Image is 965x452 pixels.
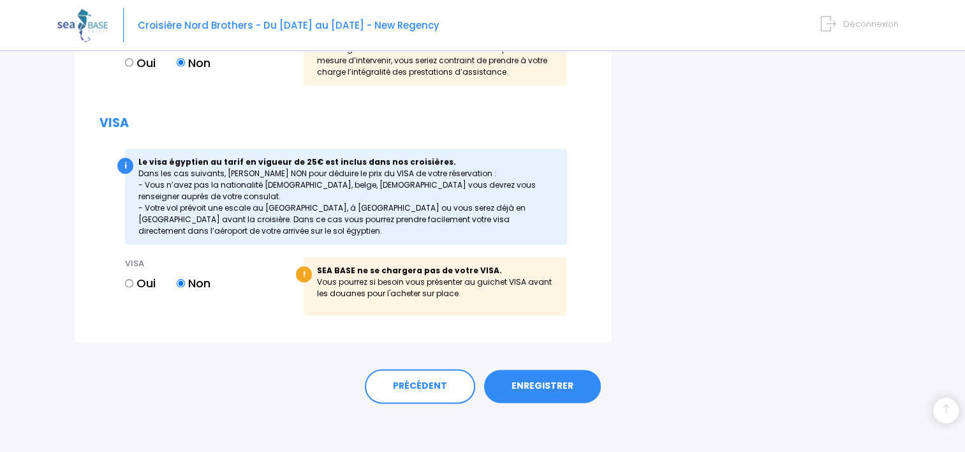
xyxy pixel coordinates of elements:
[99,116,586,131] h2: VISA
[296,266,312,282] div: !
[177,279,185,287] input: Non
[138,19,439,32] span: Croisière Nord Brothers - Du [DATE] au [DATE] - New Regency
[177,275,210,292] label: Non
[304,24,567,86] div: Nous vous conseillons de bien vérifier les conditions de prise en charge de vos assurances. Si el...
[138,156,456,167] strong: Le visa égyptien au tarif en vigueur de 25€ est inclus dans nos croisières.
[843,18,899,30] span: Déconnexion
[125,149,567,245] div: Dans les cas suivants, [PERSON_NAME] NON pour déduire le prix du VISA de votre réservation : - Vo...
[177,54,210,72] label: Non
[484,370,601,403] a: ENREGISTRER
[117,158,133,174] div: i
[365,369,475,403] a: PRÉCÉDENT
[177,58,185,66] input: Non
[125,279,133,287] input: Oui
[125,54,156,72] label: Oui
[317,265,502,276] strong: SEA BASE ne se chargera pas de votre VISA.
[125,275,156,292] label: Oui
[125,257,144,269] span: VISA
[317,276,554,299] p: Vous pourrez si besoin vous présenter au guichet VISA avant les douanes pour l'acheter sur place.
[125,58,133,66] input: Oui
